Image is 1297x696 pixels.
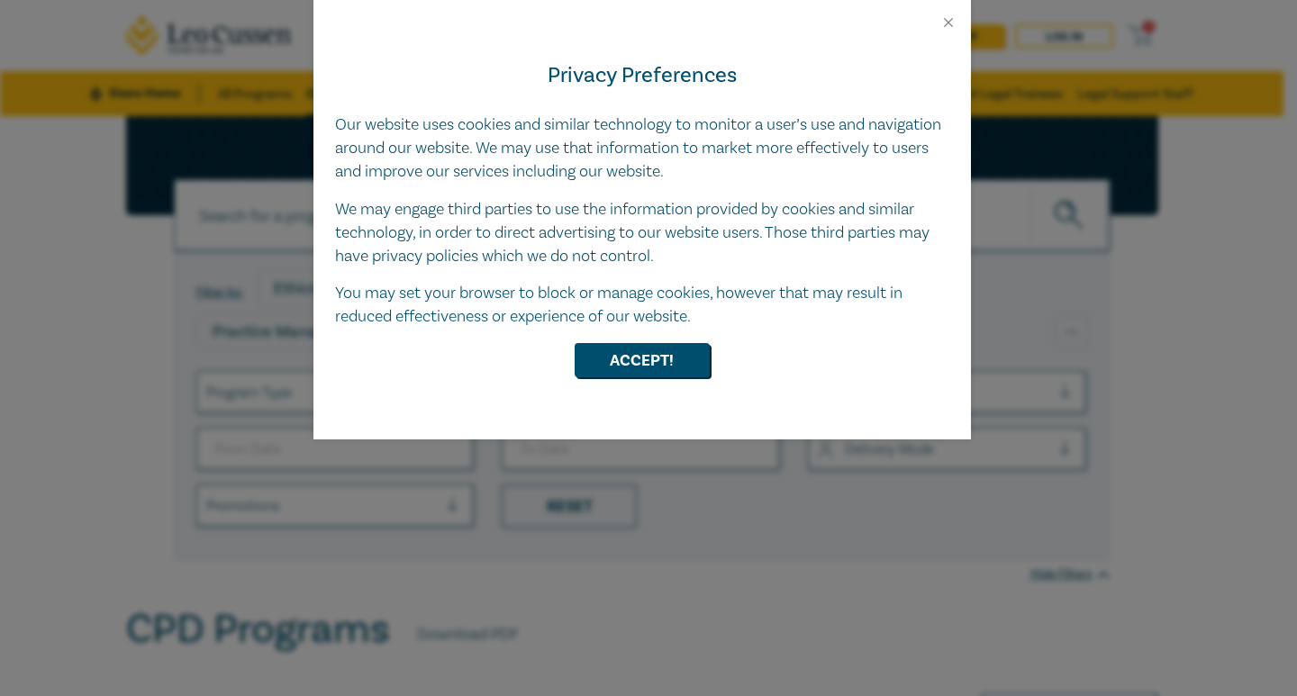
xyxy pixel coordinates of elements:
h4: Privacy Preferences [335,59,949,92]
p: We may engage third parties to use the information provided by cookies and similar technology, in... [335,198,949,268]
button: Close [940,14,957,31]
p: You may set your browser to block or manage cookies, however that may result in reduced effective... [335,282,949,329]
button: Accept! [575,343,710,377]
p: Our website uses cookies and similar technology to monitor a user’s use and navigation around our... [335,113,949,184]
